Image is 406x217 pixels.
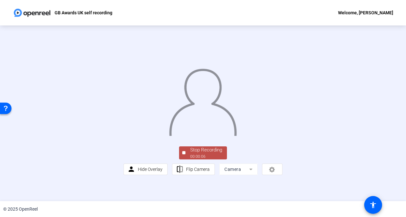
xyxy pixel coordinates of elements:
p: GB Awards UK self recording [55,9,112,17]
img: overlay [169,65,237,136]
mat-icon: accessibility [369,201,377,209]
span: Hide Overlay [138,167,162,172]
button: Hide Overlay [124,164,168,175]
span: Flip Camera [186,167,210,172]
mat-icon: person [127,165,135,173]
div: Welcome, [PERSON_NAME] [338,9,393,17]
div: Stop Recording [190,146,222,154]
button: Stop Recording00:00:06 [179,146,227,159]
img: OpenReel logo [13,6,51,19]
div: 00:00:06 [190,154,222,159]
button: Flip Camera [172,164,215,175]
mat-icon: flip [176,165,184,173]
div: © 2025 OpenReel [3,206,38,213]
